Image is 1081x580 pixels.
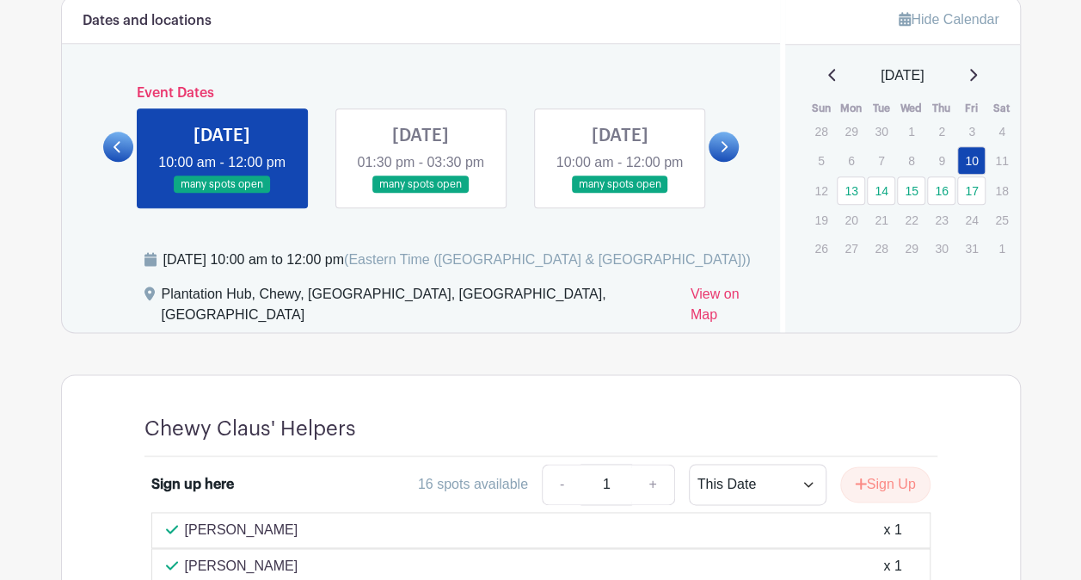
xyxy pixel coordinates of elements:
[83,13,212,29] h6: Dates and locations
[987,118,1016,145] p: 4
[897,235,925,262] p: 29
[896,100,926,117] th: Wed
[163,250,751,270] div: [DATE] 10:00 am to 12:00 pm
[837,207,865,233] p: 20
[807,235,835,262] p: 26
[837,147,865,174] p: 6
[867,207,895,233] p: 21
[897,147,925,174] p: 8
[867,235,895,262] p: 28
[957,176,986,205] a: 17
[631,464,674,505] a: +
[807,207,835,233] p: 19
[837,118,865,145] p: 29
[927,176,955,205] a: 16
[836,100,866,117] th: Mon
[344,252,751,267] span: (Eastern Time ([GEOGRAPHIC_DATA] & [GEOGRAPHIC_DATA]))
[899,12,998,27] a: Hide Calendar
[987,177,1016,204] p: 18
[867,176,895,205] a: 14
[927,207,955,233] p: 23
[957,146,986,175] a: 10
[926,100,956,117] th: Thu
[927,118,955,145] p: 2
[151,474,234,495] div: Sign up here
[418,474,528,495] div: 16 spots available
[840,466,931,503] button: Sign Up
[144,416,356,441] h4: Chewy Claus' Helpers
[807,147,835,174] p: 5
[927,235,955,262] p: 30
[957,207,986,233] p: 24
[897,118,925,145] p: 1
[883,520,901,540] div: x 1
[986,100,1017,117] th: Sat
[957,235,986,262] p: 31
[956,100,986,117] th: Fri
[987,235,1016,262] p: 1
[185,556,298,577] p: [PERSON_NAME]
[897,207,925,233] p: 22
[807,118,835,145] p: 28
[867,118,895,145] p: 30
[867,147,895,174] p: 7
[987,147,1016,174] p: 11
[957,118,986,145] p: 3
[897,176,925,205] a: 15
[691,284,759,332] a: View on Map
[837,176,865,205] a: 13
[883,556,901,577] div: x 1
[927,147,955,174] p: 9
[837,235,865,262] p: 27
[987,207,1016,233] p: 25
[133,85,709,102] h6: Event Dates
[162,284,677,332] div: Plantation Hub, Chewy, [GEOGRAPHIC_DATA], [GEOGRAPHIC_DATA], [GEOGRAPHIC_DATA]
[542,464,581,505] a: -
[807,177,835,204] p: 12
[806,100,836,117] th: Sun
[185,520,298,540] p: [PERSON_NAME]
[866,100,896,117] th: Tue
[881,65,924,86] span: [DATE]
